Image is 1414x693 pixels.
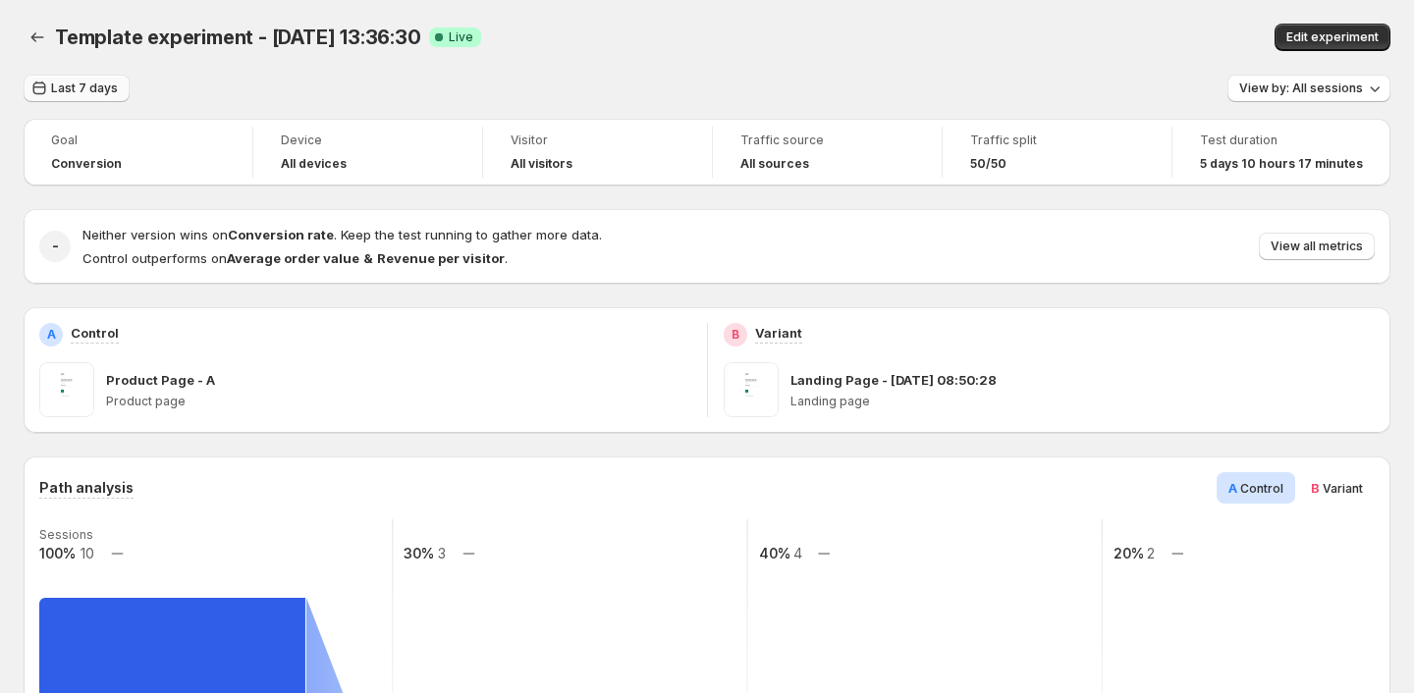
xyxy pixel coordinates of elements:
[511,131,684,174] a: VisitorAll visitors
[228,227,334,242] strong: Conversion rate
[790,370,997,390] p: Landing Page - [DATE] 08:50:28
[1200,156,1363,172] span: 5 days 10 hours 17 minutes
[106,370,215,390] p: Product Page - A
[511,133,684,148] span: Visitor
[51,133,225,148] span: Goal
[970,131,1144,174] a: Traffic split50/50
[449,29,473,45] span: Live
[1323,481,1363,496] span: Variant
[1227,75,1390,102] button: View by: All sessions
[47,327,56,343] h2: A
[970,133,1144,148] span: Traffic split
[404,545,434,561] text: 30%
[363,250,373,266] strong: &
[52,237,59,256] h2: -
[1271,239,1363,254] span: View all metrics
[1311,480,1320,496] span: B
[790,394,1376,409] p: Landing page
[281,133,455,148] span: Device
[740,156,809,172] h4: All sources
[740,133,914,148] span: Traffic source
[1239,80,1363,96] span: View by: All sessions
[39,545,76,561] text: 100%
[1200,133,1363,148] span: Test duration
[51,131,225,174] a: GoalConversion
[51,80,118,96] span: Last 7 days
[1228,480,1237,496] span: A
[82,227,602,242] span: Neither version wins on . Keep the test running to gather more data.
[1275,24,1390,51] button: Edit experiment
[755,323,802,343] p: Variant
[55,26,421,49] span: Template experiment - [DATE] 13:36:30
[24,24,51,51] button: Back
[1114,545,1144,561] text: 20%
[759,545,790,561] text: 40%
[227,250,359,266] strong: Average order value
[39,478,134,498] h3: Path analysis
[1259,233,1375,260] button: View all metrics
[970,156,1006,172] span: 50/50
[724,362,779,417] img: Landing Page - Aug 11, 08:50:28
[281,131,455,174] a: DeviceAll devices
[51,156,122,172] span: Conversion
[1147,545,1155,561] text: 2
[24,75,130,102] button: Last 7 days
[511,156,572,172] h4: All visitors
[438,545,446,561] text: 3
[39,527,93,542] text: Sessions
[106,394,691,409] p: Product page
[377,250,505,266] strong: Revenue per visitor
[82,250,508,266] span: Control outperforms on .
[732,327,739,343] h2: B
[39,362,94,417] img: Product Page - A
[740,131,914,174] a: Traffic sourceAll sources
[71,323,119,343] p: Control
[1200,131,1363,174] a: Test duration5 days 10 hours 17 minutes
[793,545,802,561] text: 4
[81,545,94,561] text: 10
[1240,481,1283,496] span: Control
[281,156,347,172] h4: All devices
[1286,29,1379,45] span: Edit experiment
